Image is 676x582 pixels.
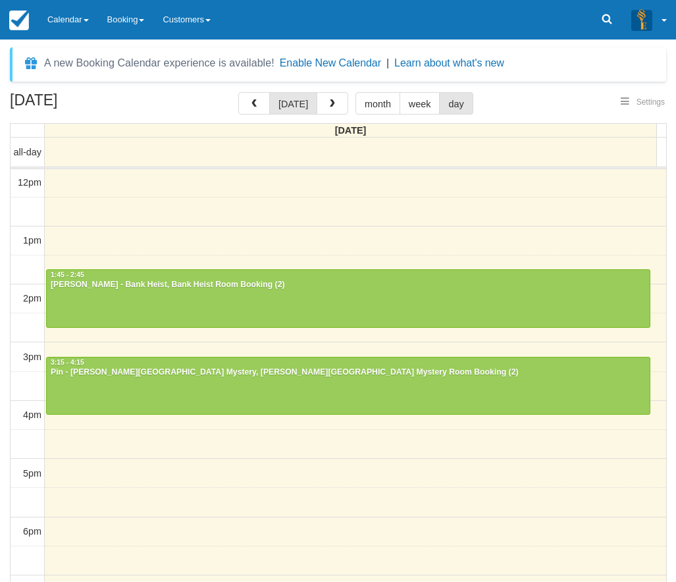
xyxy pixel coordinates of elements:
span: | [386,57,389,68]
a: Learn about what's new [394,57,504,68]
button: week [400,92,440,115]
span: 4pm [23,410,41,420]
img: A3 [631,9,652,30]
div: A new Booking Calendar experience is available! [44,55,274,71]
span: Settings [637,97,665,107]
button: [DATE] [269,92,317,115]
span: 1pm [23,235,41,246]
span: [DATE] [335,125,367,136]
span: 3:15 - 4:15 [51,359,84,366]
img: checkfront-main-nav-mini-logo.png [9,11,29,30]
button: month [355,92,400,115]
button: Settings [613,93,673,112]
a: 3:15 - 4:15Pin - [PERSON_NAME][GEOGRAPHIC_DATA] Mystery, [PERSON_NAME][GEOGRAPHIC_DATA] Mystery R... [46,357,650,415]
div: [PERSON_NAME] - Bank Heist, Bank Heist Room Booking (2) [50,280,646,290]
span: 5pm [23,468,41,479]
h2: [DATE] [10,92,176,117]
span: all-day [14,147,41,157]
button: day [439,92,473,115]
a: 1:45 - 2:45[PERSON_NAME] - Bank Heist, Bank Heist Room Booking (2) [46,269,650,327]
span: 12pm [18,177,41,188]
button: Enable New Calendar [280,57,381,70]
span: 1:45 - 2:45 [51,271,84,278]
span: 2pm [23,293,41,304]
div: Pin - [PERSON_NAME][GEOGRAPHIC_DATA] Mystery, [PERSON_NAME][GEOGRAPHIC_DATA] Mystery Room Booking... [50,367,646,378]
span: 6pm [23,526,41,537]
span: 3pm [23,352,41,362]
